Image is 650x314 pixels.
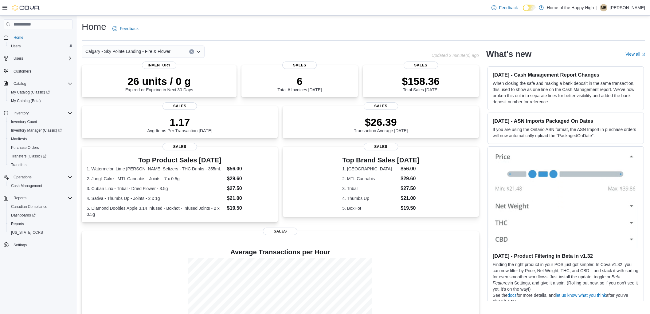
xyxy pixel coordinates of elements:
dd: $27.50 [401,185,419,192]
span: Sales [404,62,438,69]
p: 6 [277,75,322,87]
span: Transfers [9,161,72,169]
button: Purchase Orders [6,143,75,152]
a: Cash Management [9,182,45,189]
button: Inventory Count [6,117,75,126]
a: Inventory Count [9,118,40,125]
dt: 1. Watermelon Lime [PERSON_NAME] Seltzers - THC Drinks - 355mL [87,166,225,172]
a: View allExternal link [625,52,645,57]
span: Operations [11,173,72,181]
svg: External link [641,53,645,56]
span: Inventory [142,62,176,69]
h3: Top Brand Sales [DATE] [342,157,419,164]
button: Users [6,42,75,50]
span: Canadian Compliance [11,204,47,209]
span: Catalog [11,80,72,87]
button: Canadian Compliance [6,202,75,211]
button: Open list of options [196,49,201,54]
a: My Catalog (Classic) [6,88,75,97]
button: Settings [1,240,75,249]
h3: [DATE] - Product Filtering in Beta in v1.32 [493,253,639,259]
nav: Complex example [4,30,72,265]
a: Transfers (Classic) [6,152,75,161]
span: Reports [11,221,24,226]
dt: 3. Tribal [342,185,398,192]
p: 1.17 [147,116,212,128]
div: Expired or Expiring in Next 30 Days [125,75,193,92]
span: Reports [14,196,26,201]
span: Reports [9,220,72,228]
button: Inventory [11,109,31,117]
a: Users [9,42,23,50]
span: Users [11,55,72,62]
p: $158.36 [402,75,440,87]
button: Customers [1,66,75,75]
span: Purchase Orders [9,144,72,151]
span: Sales [364,102,398,110]
span: Inventory Manager (Classic) [9,127,72,134]
button: [US_STATE] CCRS [6,228,75,237]
p: 26 units / 0 g [125,75,193,87]
h3: [DATE] - Cash Management Report Changes [493,72,639,78]
span: My Catalog (Classic) [11,90,50,95]
a: My Catalog (Beta) [9,97,43,105]
span: Users [11,44,21,49]
span: Transfers (Classic) [9,153,72,160]
button: Users [11,55,25,62]
dt: 2. MTL Cannabis [342,176,398,182]
h4: Average Transactions per Hour [87,248,474,256]
span: Home [11,34,72,41]
h1: Home [82,21,106,33]
span: Manifests [11,137,27,141]
a: Feedback [110,22,141,35]
span: Settings [14,243,27,248]
span: Sales [364,143,398,150]
button: My Catalog (Beta) [6,97,75,105]
dd: $29.60 [401,175,419,182]
a: Home [11,34,26,41]
span: My Catalog (Beta) [9,97,72,105]
span: Inventory Manager (Classic) [11,128,62,133]
p: | [596,4,597,11]
span: Sales [162,143,197,150]
button: Catalog [1,79,75,88]
button: Users [1,54,75,63]
a: let us know what you think [556,293,606,298]
input: Dark Mode [523,5,536,11]
dt: 5. Diamond Doobies Apple 3.14 Infused - Boxhot - Infused Joints - 2 x 0.5g [87,205,225,217]
dt: 5. BoxHot [342,205,398,211]
button: Operations [1,173,75,181]
span: MB [601,4,606,11]
span: Inventory [14,111,29,116]
a: docs [507,293,517,298]
a: Reports [9,220,26,228]
span: [US_STATE] CCRS [11,230,43,235]
div: Avg Items Per Transaction [DATE] [147,116,212,133]
button: Operations [11,173,34,181]
p: [PERSON_NAME] [610,4,645,11]
span: Inventory Count [11,119,37,124]
dt: 4. Thumbs Up [342,195,398,201]
span: Feedback [120,26,139,32]
a: Dashboards [6,211,75,220]
p: When closing the safe and making a bank deposit in the same transaction, this used to show as one... [493,80,639,105]
span: Transfers (Classic) [11,154,46,159]
span: Customers [14,69,31,74]
span: Manifests [9,135,72,143]
span: Washington CCRS [9,229,72,236]
h3: Top Product Sales [DATE] [87,157,273,164]
span: Transfers [11,162,26,167]
button: Reports [1,194,75,202]
dt: 1. [GEOGRAPHIC_DATA] [342,166,398,172]
dd: $27.50 [227,185,273,192]
span: Inventory Count [9,118,72,125]
a: Inventory Manager (Classic) [9,127,64,134]
button: Clear input [189,49,194,54]
span: Purchase Orders [11,145,39,150]
button: Cash Management [6,181,75,190]
button: Manifests [6,135,75,143]
button: Home [1,33,75,42]
dd: $56.00 [401,165,419,173]
span: Users [14,56,23,61]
